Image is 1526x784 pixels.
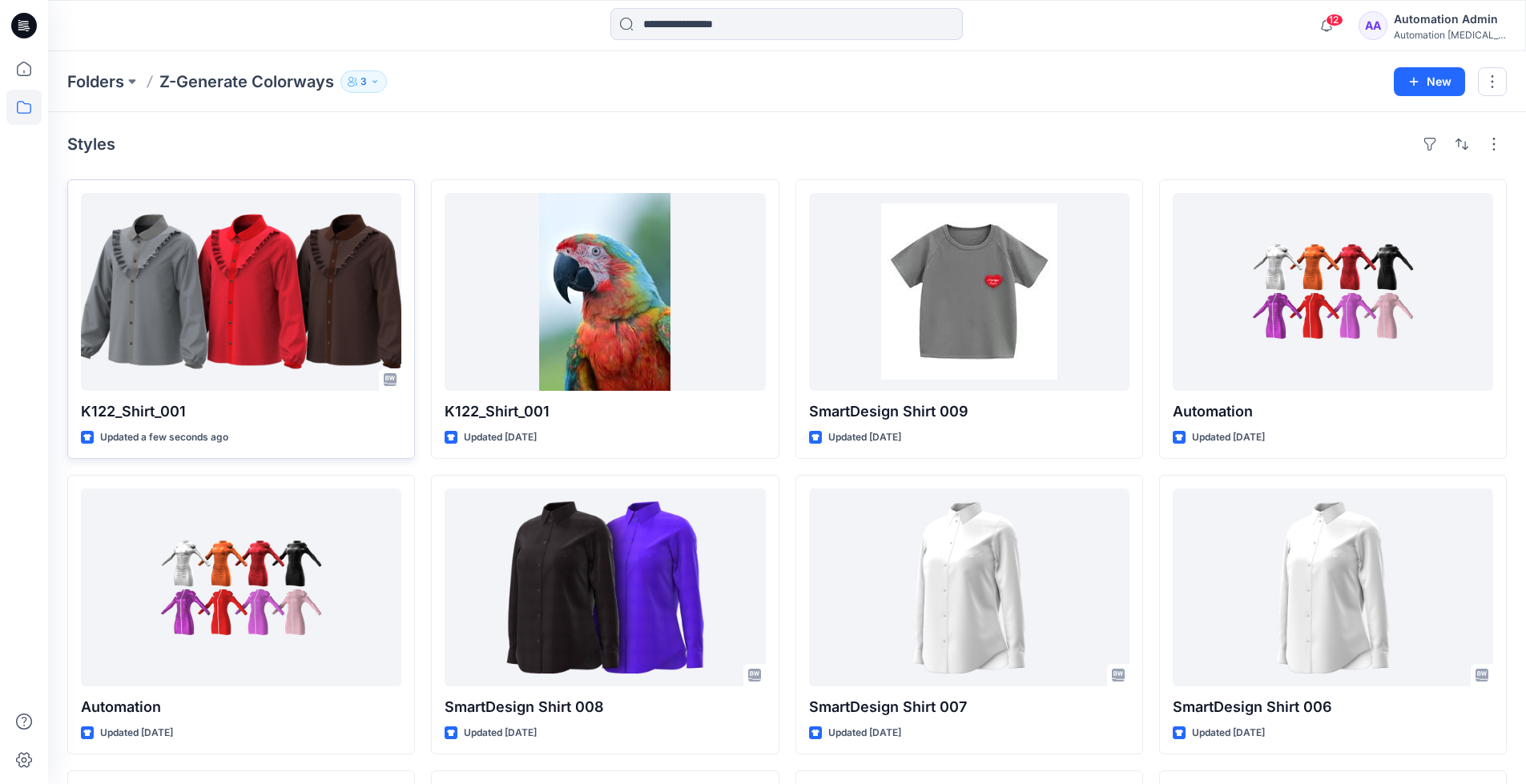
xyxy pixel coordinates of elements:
p: 3 [360,73,367,90]
div: Automation [MEDICAL_DATA]... [1394,29,1506,41]
h4: Styles [67,135,115,154]
a: Folders [67,70,124,93]
p: K122_Shirt_001 [81,400,401,423]
button: 3 [340,70,387,93]
p: SmartDesign Shirt 007 [809,696,1129,718]
span: 12 [1326,14,1343,26]
a: SmartDesign Shirt 009 [809,193,1129,391]
p: SmartDesign Shirt 009 [809,400,1129,423]
p: SmartDesign Shirt 008 [445,696,765,718]
p: Automation [81,696,401,718]
p: Updated [DATE] [100,725,173,742]
div: Automation Admin [1394,10,1506,29]
a: SmartDesign Shirt 008 [445,488,765,686]
p: Updated a few seconds ago [100,429,228,446]
a: Automation [81,488,401,686]
p: K122_Shirt_001 [445,400,765,423]
a: K122_Shirt_001 [445,193,765,391]
a: K122_Shirt_001 [81,193,401,391]
p: Updated [DATE] [464,429,537,446]
p: Z-Generate Colorways [159,70,334,93]
p: Updated [DATE] [1192,429,1265,446]
p: Updated [DATE] [828,429,901,446]
p: Updated [DATE] [464,725,537,742]
p: Updated [DATE] [828,725,901,742]
a: SmartDesign Shirt 007 [809,488,1129,686]
a: Automation [1173,193,1493,391]
div: AA [1359,11,1387,40]
p: Updated [DATE] [1192,725,1265,742]
p: SmartDesign Shirt 006 [1173,696,1493,718]
button: New [1394,67,1465,96]
p: Automation [1173,400,1493,423]
a: SmartDesign Shirt 006 [1173,488,1493,686]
